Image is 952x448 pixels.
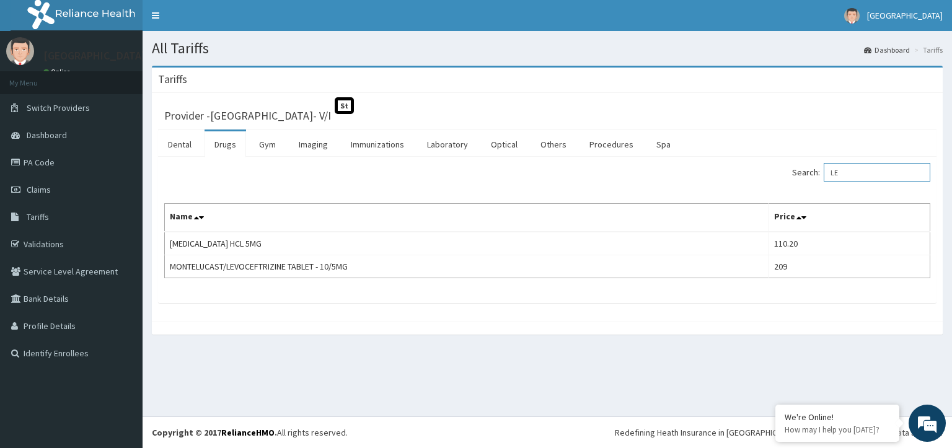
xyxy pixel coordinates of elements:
div: Chat with us now [64,69,208,86]
a: RelianceHMO [221,427,275,438]
img: User Image [6,37,34,65]
a: Optical [481,131,527,157]
div: We're Online! [785,411,890,423]
h3: Provider - [GEOGRAPHIC_DATA]- V/I [164,110,331,121]
footer: All rights reserved. [143,416,952,448]
a: Online [43,68,73,76]
div: Minimize live chat window [203,6,233,36]
td: MONTELUCAST/LEVOCEFTRIZINE TABLET - 10/5MG [165,255,769,278]
strong: Copyright © 2017 . [152,427,277,438]
img: User Image [844,8,860,24]
h3: Tariffs [158,74,187,85]
div: Redefining Heath Insurance in [GEOGRAPHIC_DATA] using Telemedicine and Data Science! [615,426,943,439]
th: Name [165,204,769,232]
li: Tariffs [911,45,943,55]
p: How may I help you today? [785,424,890,435]
a: Procedures [580,131,643,157]
span: Switch Providers [27,102,90,113]
input: Search: [824,163,930,182]
a: Immunizations [341,131,414,157]
p: [GEOGRAPHIC_DATA] [43,50,146,61]
span: Dashboard [27,130,67,141]
a: Dashboard [864,45,910,55]
td: 209 [769,255,930,278]
a: Drugs [205,131,246,157]
th: Price [769,204,930,232]
td: 110.20 [769,232,930,255]
img: d_794563401_company_1708531726252_794563401 [23,62,50,93]
span: Tariffs [27,211,49,222]
label: Search: [792,163,930,182]
span: We're online! [72,141,171,266]
textarea: Type your message and hit 'Enter' [6,309,236,352]
a: Spa [646,131,681,157]
h1: All Tariffs [152,40,943,56]
a: Laboratory [417,131,478,157]
a: Dental [158,131,201,157]
span: St [335,97,354,114]
span: [GEOGRAPHIC_DATA] [867,10,943,21]
span: Claims [27,184,51,195]
a: Gym [249,131,286,157]
td: [MEDICAL_DATA] HCL 5MG [165,232,769,255]
a: Imaging [289,131,338,157]
a: Others [531,131,576,157]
